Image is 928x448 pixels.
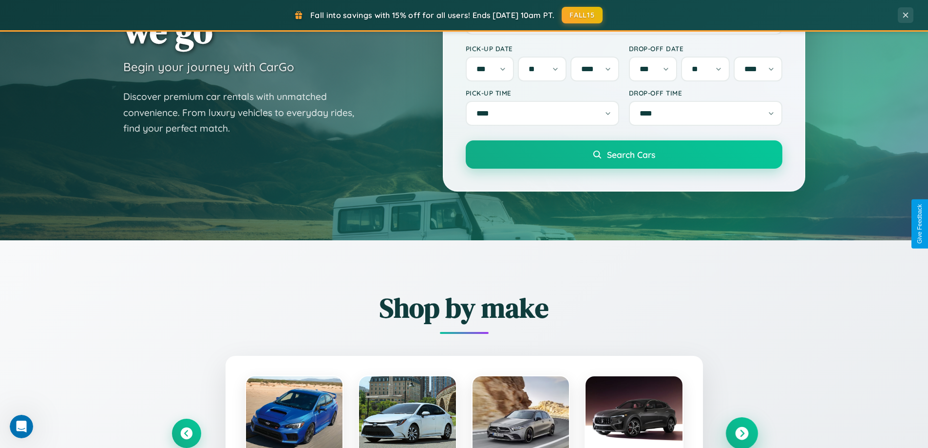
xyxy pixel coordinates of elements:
label: Drop-off Date [629,44,782,53]
button: Search Cars [466,140,782,169]
p: Discover premium car rentals with unmatched convenience. From luxury vehicles to everyday rides, ... [123,89,367,136]
iframe: Intercom live chat [10,415,33,438]
button: FALL15 [562,7,603,23]
span: Search Cars [607,149,655,160]
label: Drop-off Time [629,89,782,97]
span: Fall into savings with 15% off for all users! Ends [DATE] 10am PT. [310,10,554,20]
h2: Shop by make [172,289,757,327]
label: Pick-up Time [466,89,619,97]
h3: Begin your journey with CarGo [123,59,294,74]
label: Pick-up Date [466,44,619,53]
div: Give Feedback [916,204,923,244]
